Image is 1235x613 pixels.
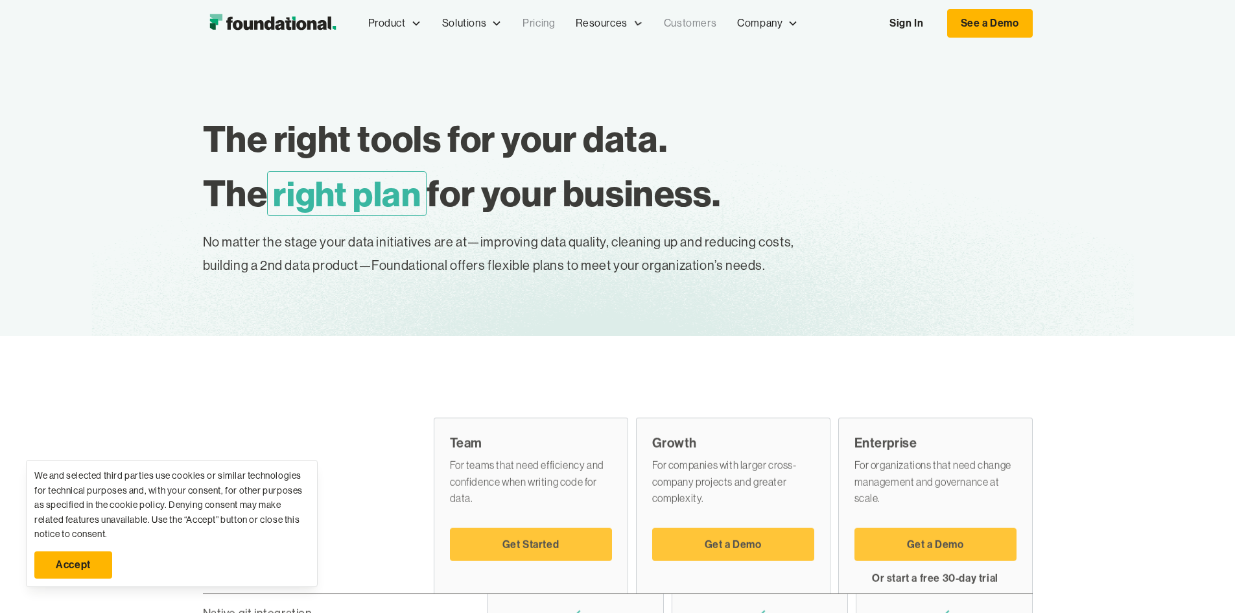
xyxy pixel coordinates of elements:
div: Solutions [432,2,512,45]
iframe: Chat Widget [1170,551,1235,613]
a: Sign In [876,10,936,37]
div: Company [727,2,808,45]
a: Or start a free 30-day trial [854,562,1017,595]
a: Accept [34,551,112,579]
a: Customers [653,2,727,45]
a: See a Demo [947,9,1033,38]
div: Resources [576,15,627,32]
div: Product [358,2,432,45]
div: Growth [652,434,814,452]
p: No matter the stage your data initiatives are at—improving data quality, cleaning up and reducing... [203,231,867,278]
div: Company [737,15,782,32]
div: We and selected third parties use cookies or similar technologies for technical purposes and, wit... [34,468,309,541]
div: Product [368,15,406,32]
a: Get a Demo [652,527,814,561]
a: home [203,10,342,36]
div: Enterprise [854,434,1017,452]
div: Team [450,434,612,452]
div: For companies with larger cross-company projects and greater complexity. [652,457,814,507]
img: Foundational Logo [203,10,342,36]
a: Get Started [450,527,612,561]
span: right plan [267,171,427,216]
div: For teams that need efficiency and confidence when writing code for data. [450,457,612,507]
h1: The right tools for your data. The for your business. [203,112,912,221]
a: Pricing [512,2,565,45]
div: Solutions [442,15,486,32]
div: Resources [565,2,653,45]
div: For organizations that need change management and governance at scale. [854,457,1017,507]
a: Get a Demo [854,527,1017,561]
